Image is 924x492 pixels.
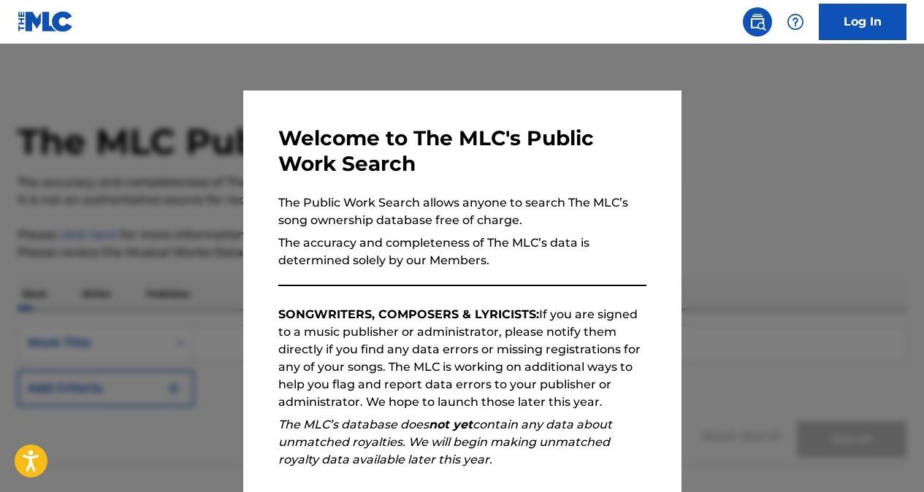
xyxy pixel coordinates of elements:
[749,13,766,31] img: search
[18,11,74,32] img: MLC Logo
[851,422,924,492] iframe: Chat Widget
[278,306,646,411] p: If you are signed to a music publisher or administrator, please notify them directly if you find ...
[781,7,810,36] div: Help
[278,307,539,321] strong: SONGWRITERS, COMPOSERS & LYRICISTS:
[278,234,646,269] p: The accuracy and completeness of The MLC’s data is determined solely by our Members.
[429,418,473,431] strong: not yet
[278,194,646,229] p: The Public Work Search allows anyone to search The MLC’s song ownership database free of charge.
[743,7,772,36] a: Public Search
[278,126,646,177] h3: Welcome to The MLC's Public Work Search
[278,418,612,466] em: The MLC’s database does contain any data about unmatched royalties. We will begin making unmatche...
[819,4,906,40] a: Log In
[787,13,804,31] img: help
